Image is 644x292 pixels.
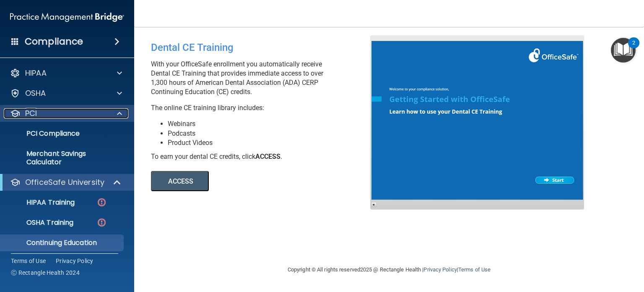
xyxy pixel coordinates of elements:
img: PMB logo [10,9,124,26]
div: To earn your dental CE credits, click . [151,152,377,161]
span: Ⓒ Rectangle Health 2024 [11,268,80,277]
div: 2 [632,43,635,54]
p: OSHA [25,88,46,98]
div: Dental CE Training [151,35,377,60]
p: The online CE training library includes: [151,103,377,113]
p: Merchant Savings Calculator [5,150,120,166]
a: OSHA [10,88,122,98]
a: Terms of Use [11,257,46,265]
li: Webinars [168,119,377,129]
p: PCI Compliance [5,129,120,138]
b: ACCESS [255,153,280,160]
a: Privacy Policy [56,257,93,265]
div: Copyright © All rights reserved 2025 @ Rectangle Health | | [236,256,542,283]
p: PCI [25,108,37,118]
button: ACCESS [151,171,209,191]
a: Privacy Policy [423,266,457,273]
img: danger-circle.6113f641.png [96,197,107,208]
p: OSHA Training [5,218,73,227]
li: Product Videos [168,138,377,147]
p: With your OfficeSafe enrollment you automatically receive Dental CE Training that provides immedi... [151,60,377,97]
a: HIPAA [10,68,122,78]
a: PCI [10,108,122,118]
p: HIPAA [25,68,47,78]
button: Open Resource Center, 2 new notifications [611,38,636,63]
a: Terms of Use [458,266,491,273]
img: danger-circle.6113f641.png [96,217,107,228]
p: OfficeSafe University [25,177,104,187]
p: Continuing Education [5,239,120,247]
a: OfficeSafe University [10,177,122,187]
li: Podcasts [168,129,377,138]
p: HIPAA Training [5,198,75,207]
h4: Compliance [25,36,83,47]
a: ACCESS [151,179,380,185]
